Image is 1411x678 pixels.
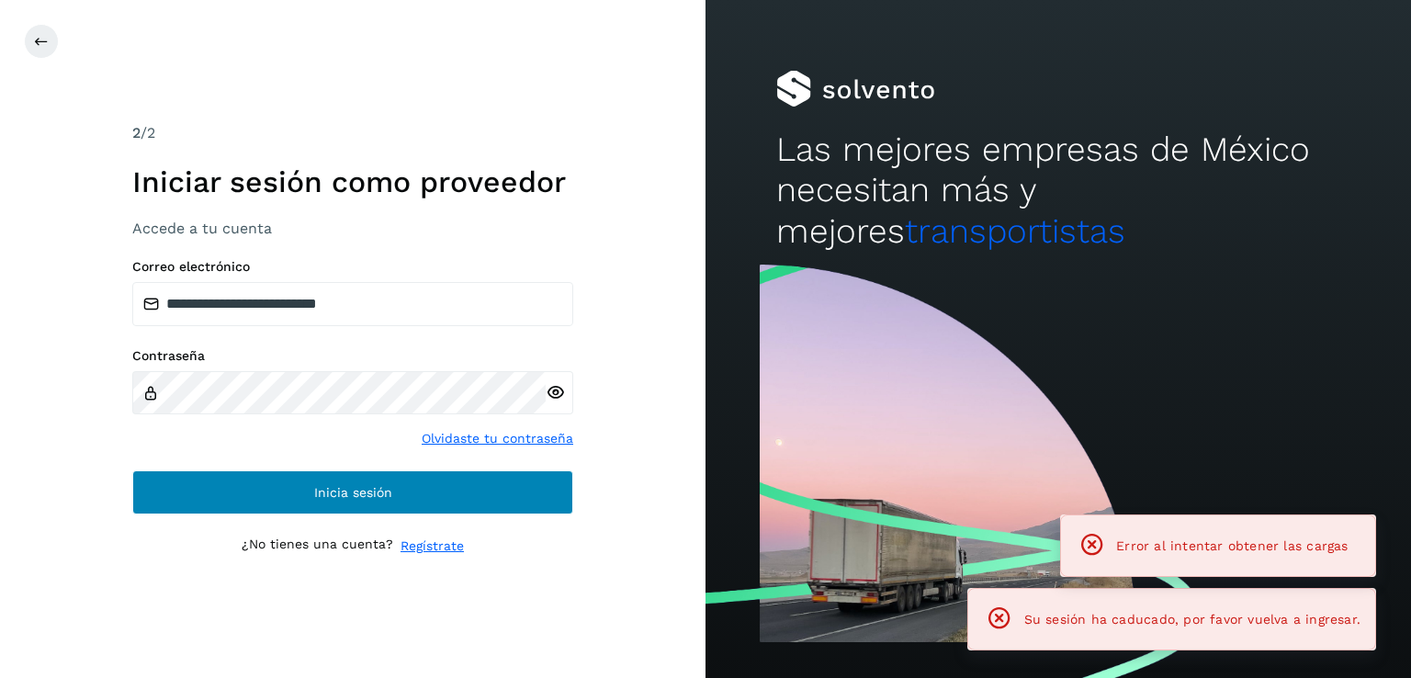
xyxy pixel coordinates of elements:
[314,486,392,499] span: Inicia sesión
[132,348,573,364] label: Contraseña
[132,122,573,144] div: /2
[242,537,393,556] p: ¿No tienes una cuenta?
[401,537,464,556] a: Regístrate
[905,211,1125,251] span: transportistas
[132,164,573,199] h1: Iniciar sesión como proveedor
[132,124,141,141] span: 2
[776,130,1340,252] h2: Las mejores empresas de México necesitan más y mejores
[1116,538,1348,553] span: Error al intentar obtener las cargas
[132,259,573,275] label: Correo electrónico
[132,220,573,237] h3: Accede a tu cuenta
[1024,612,1360,627] span: Su sesión ha caducado, por favor vuelva a ingresar.
[132,470,573,514] button: Inicia sesión
[422,429,573,448] a: Olvidaste tu contraseña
